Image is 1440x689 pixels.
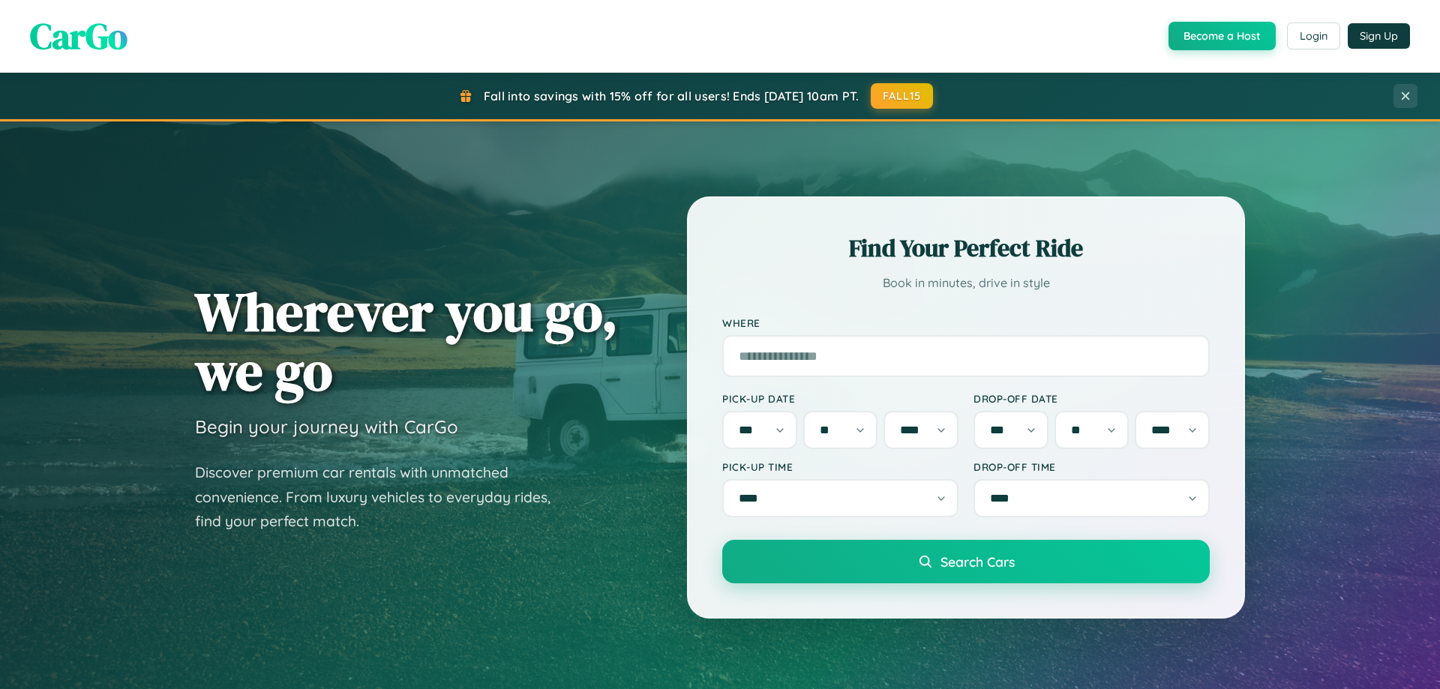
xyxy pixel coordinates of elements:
h1: Wherever you go, we go [195,282,618,400]
button: Sign Up [1348,23,1410,49]
label: Pick-up Date [722,392,958,405]
label: Drop-off Date [973,392,1210,405]
span: Fall into savings with 15% off for all users! Ends [DATE] 10am PT. [484,88,859,103]
h3: Begin your journey with CarGo [195,415,458,438]
h2: Find Your Perfect Ride [722,232,1210,265]
label: Pick-up Time [722,460,958,473]
label: Where [722,316,1210,329]
span: CarGo [30,11,127,61]
p: Discover premium car rentals with unmatched convenience. From luxury vehicles to everyday rides, ... [195,460,570,534]
label: Drop-off Time [973,460,1210,473]
span: Search Cars [940,553,1015,570]
button: FALL15 [871,83,934,109]
p: Book in minutes, drive in style [722,272,1210,294]
button: Login [1287,22,1340,49]
button: Become a Host [1168,22,1276,50]
button: Search Cars [722,540,1210,583]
